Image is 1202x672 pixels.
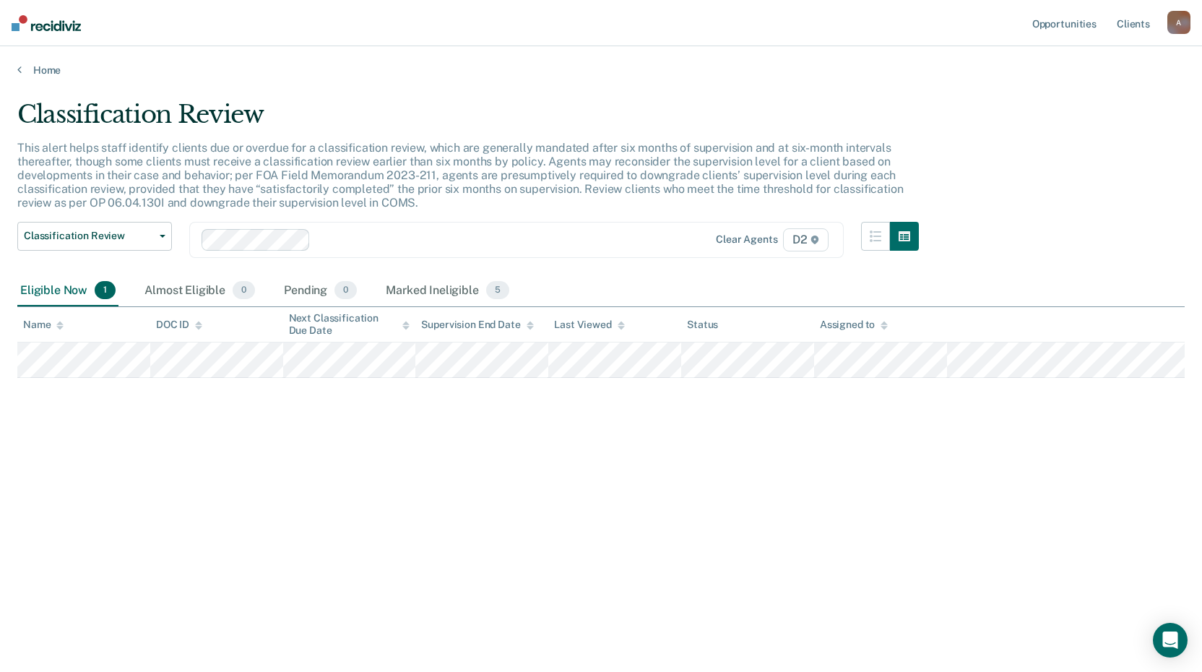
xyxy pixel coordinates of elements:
a: Home [17,64,1185,77]
button: Classification Review [17,222,172,251]
img: Recidiviz [12,15,81,31]
div: Supervision End Date [421,319,533,331]
div: Classification Review [17,100,919,141]
div: Marked Ineligible5 [383,275,512,307]
span: D2 [783,228,829,251]
div: Name [23,319,64,331]
span: Classification Review [24,230,154,242]
p: This alert helps staff identify clients due or overdue for a classification review, which are gen... [17,141,903,210]
span: 1 [95,281,116,300]
div: Pending0 [281,275,360,307]
div: Last Viewed [554,319,624,331]
div: Open Intercom Messenger [1153,623,1188,658]
div: Almost Eligible0 [142,275,258,307]
div: DOC ID [156,319,202,331]
div: Eligible Now1 [17,275,118,307]
span: 0 [233,281,255,300]
div: Clear agents [716,233,777,246]
button: A [1167,11,1190,34]
span: 5 [486,281,509,300]
div: Status [687,319,718,331]
div: Assigned to [820,319,888,331]
div: Next Classification Due Date [289,312,410,337]
span: 0 [334,281,357,300]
